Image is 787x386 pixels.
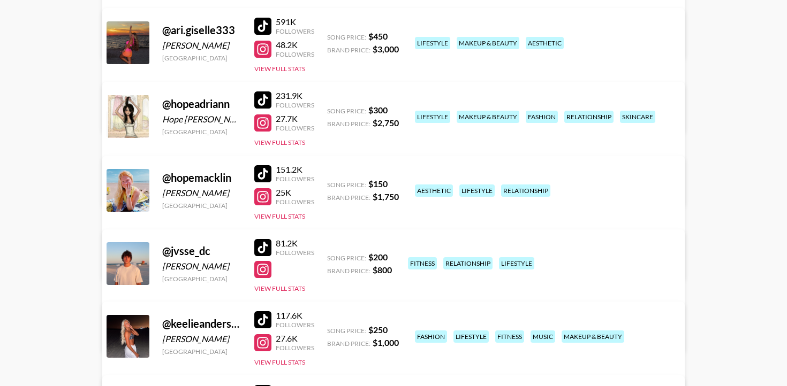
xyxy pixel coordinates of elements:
[368,31,388,41] strong: $ 450
[162,275,241,283] div: [GEOGRAPHIC_DATA]
[327,107,366,115] span: Song Price:
[368,179,388,189] strong: $ 150
[620,111,655,123] div: skincare
[327,267,370,275] span: Brand Price:
[162,317,241,330] div: @ keelieandersonn
[368,325,388,335] strong: $ 250
[254,138,305,146] button: View Full Stats
[276,164,314,175] div: 151.2K
[162,261,241,272] div: [PERSON_NAME]
[499,257,534,269] div: lifestyle
[373,337,399,348] strong: $ 1,000
[327,327,366,335] span: Song Price:
[415,330,447,343] div: fashion
[162,202,241,210] div: [GEOGRAPHIC_DATA]
[501,184,550,197] div: relationship
[415,184,453,197] div: aesthetic
[276,40,314,50] div: 48.2K
[453,330,489,343] div: lifestyle
[276,310,314,321] div: 117.6K
[531,330,555,343] div: music
[415,111,450,123] div: lifestyle
[162,188,241,198] div: [PERSON_NAME]
[254,212,305,220] button: View Full Stats
[276,50,314,58] div: Followers
[162,40,241,51] div: [PERSON_NAME]
[327,33,366,41] span: Song Price:
[327,181,366,189] span: Song Price:
[457,111,519,123] div: makeup & beauty
[526,37,564,49] div: aesthetic
[162,348,241,356] div: [GEOGRAPHIC_DATA]
[526,111,558,123] div: fashion
[443,257,493,269] div: relationship
[327,339,370,348] span: Brand Price:
[254,284,305,292] button: View Full Stats
[276,321,314,329] div: Followers
[162,128,241,136] div: [GEOGRAPHIC_DATA]
[162,244,241,258] div: @ jvsse_dc
[276,113,314,124] div: 27.7K
[457,37,519,49] div: makeup & beauty
[408,257,437,269] div: fitness
[327,254,366,262] span: Song Price:
[162,114,241,125] div: Hope [PERSON_NAME]
[254,358,305,366] button: View Full Stats
[254,65,305,73] button: View Full Stats
[459,184,495,197] div: lifestyle
[495,330,524,343] div: fitness
[162,97,241,111] div: @ hopeadriann
[162,24,241,37] div: @ ari.giselle333
[276,90,314,101] div: 231.9K
[276,333,314,344] div: 27.6K
[373,118,399,128] strong: $ 2,750
[562,330,624,343] div: makeup & beauty
[276,187,314,198] div: 25K
[276,249,314,257] div: Followers
[368,105,388,115] strong: $ 300
[415,37,450,49] div: lifestyle
[327,120,370,128] span: Brand Price:
[276,238,314,249] div: 81.2K
[162,334,241,344] div: [PERSON_NAME]
[276,17,314,27] div: 591K
[327,46,370,54] span: Brand Price:
[276,124,314,132] div: Followers
[276,344,314,352] div: Followers
[162,171,241,184] div: @ hopemacklin
[373,44,399,54] strong: $ 3,000
[276,27,314,35] div: Followers
[162,54,241,62] div: [GEOGRAPHIC_DATA]
[276,175,314,183] div: Followers
[327,194,370,202] span: Brand Price:
[373,191,399,202] strong: $ 1,750
[276,101,314,109] div: Followers
[276,198,314,206] div: Followers
[564,111,614,123] div: relationship
[373,265,392,275] strong: $ 800
[368,252,388,262] strong: $ 200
